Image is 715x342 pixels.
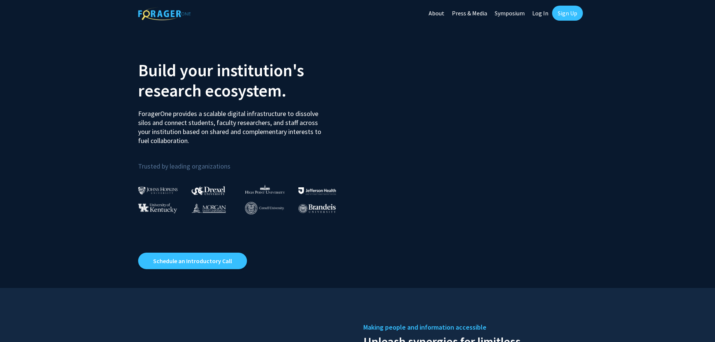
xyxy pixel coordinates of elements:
[245,185,285,194] img: High Point University
[191,186,225,195] img: Drexel University
[298,187,336,194] img: Thomas Jefferson University
[138,104,327,145] p: ForagerOne provides a scalable digital infrastructure to dissolve silos and connect students, fac...
[363,322,577,333] h5: Making people and information accessible
[298,204,336,213] img: Brandeis University
[138,60,352,101] h2: Build your institution's research ecosystem.
[245,202,284,214] img: Cornell University
[552,6,583,21] a: Sign Up
[138,187,178,194] img: Johns Hopkins University
[191,203,226,213] img: Morgan State University
[138,151,352,172] p: Trusted by leading organizations
[138,253,247,269] a: Opens in a new tab
[138,203,177,213] img: University of Kentucky
[138,7,191,20] img: ForagerOne Logo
